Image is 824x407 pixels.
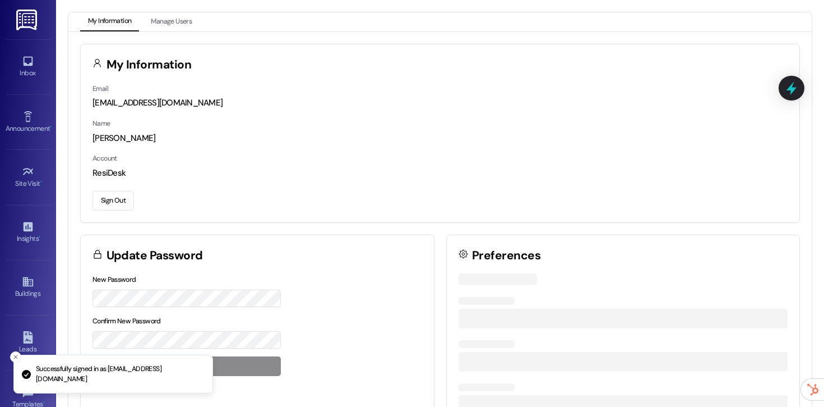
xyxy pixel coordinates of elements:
span: • [50,123,52,131]
h3: Update Password [107,250,203,262]
span: • [40,178,42,186]
button: Close toast [10,351,21,363]
a: Leads [6,328,50,358]
label: Name [92,119,110,128]
a: Inbox [6,52,50,82]
button: Sign Out [92,191,134,211]
div: [PERSON_NAME] [92,132,788,144]
div: ResiDesk [92,167,788,179]
a: Insights • [6,217,50,248]
h3: Preferences [472,250,540,262]
label: Account [92,154,117,163]
label: Confirm New Password [92,317,161,326]
img: ResiDesk Logo [16,10,39,30]
button: My Information [80,12,139,31]
span: • [43,399,45,406]
span: • [39,233,40,241]
a: Site Visit • [6,162,50,193]
p: Successfully signed in as [EMAIL_ADDRESS][DOMAIN_NAME] [36,364,203,384]
a: Buildings [6,272,50,303]
label: Email [92,84,108,93]
button: Manage Users [143,12,200,31]
h3: My Information [107,59,192,71]
label: New Password [92,275,136,284]
div: [EMAIL_ADDRESS][DOMAIN_NAME] [92,97,788,109]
